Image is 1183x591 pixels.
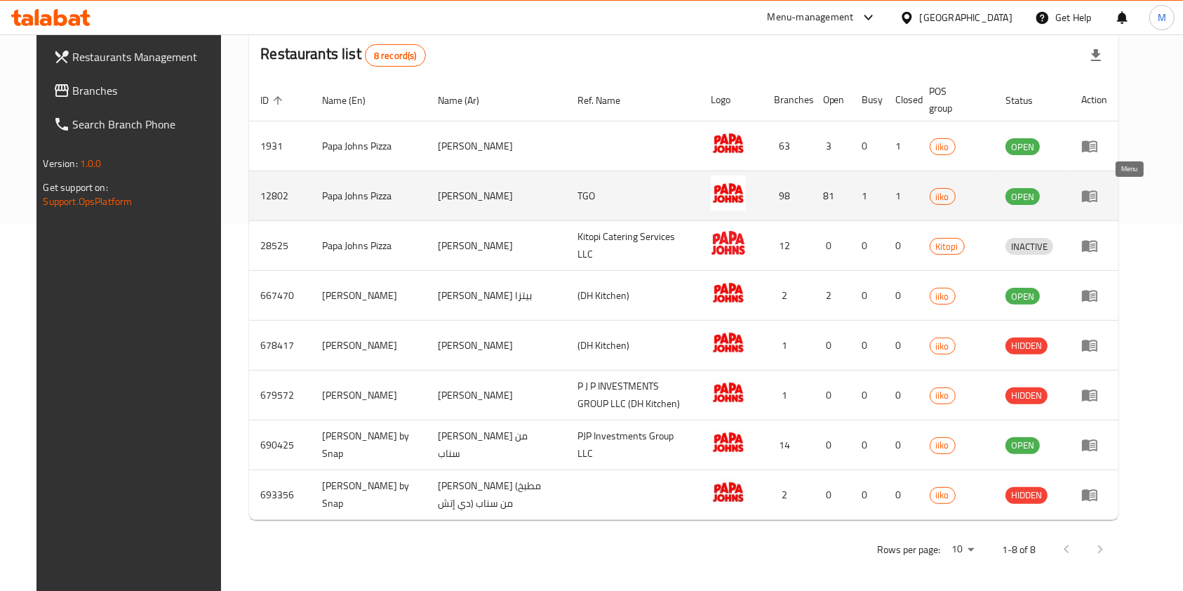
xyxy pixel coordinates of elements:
span: 8 record(s) [366,49,425,62]
td: 0 [885,321,918,371]
span: HIDDEN [1005,338,1048,354]
td: 0 [812,420,851,470]
img: Papa Johns Pizza [711,126,746,161]
td: 0 [812,371,851,420]
img: Papa Johns by Snap [711,474,746,510]
td: [PERSON_NAME] [311,321,427,371]
td: Papa Johns Pizza [311,121,427,171]
td: 2 [812,271,851,321]
a: Branches [42,74,234,107]
td: [PERSON_NAME] بيتزا [427,271,567,321]
th: Busy [851,79,885,121]
img: Papa Johns [711,375,746,410]
div: Menu-management [768,9,854,26]
span: OPEN [1005,139,1040,155]
img: Papa Johns [711,275,746,310]
img: Papa Johns Pizza [711,225,746,260]
td: 28525 [249,221,311,271]
td: 679572 [249,371,311,420]
span: Search Branch Phone [73,116,223,133]
td: 2 [763,470,812,520]
td: 0 [851,121,885,171]
div: Menu [1081,437,1107,453]
td: 98 [763,171,812,221]
a: Support.OpsPlatform [44,192,133,211]
td: TGO [566,171,699,221]
img: Papa Johns Pizza [711,175,746,211]
td: 667470 [249,271,311,321]
span: iiko [930,288,955,305]
span: Get support on: [44,178,108,197]
span: Name (Ar) [438,92,497,109]
td: 1931 [249,121,311,171]
th: Logo [700,79,763,121]
th: Closed [885,79,918,121]
div: Menu [1081,237,1107,254]
td: 0 [851,420,885,470]
td: [PERSON_NAME] [311,271,427,321]
td: Papa Johns Pizza [311,221,427,271]
td: [PERSON_NAME] by Snap [311,470,427,520]
span: iiko [930,487,955,503]
span: Status [1005,92,1051,109]
td: 14 [763,420,812,470]
span: Restaurants Management [73,48,223,65]
td: 690425 [249,420,311,470]
table: enhanced table [249,79,1118,520]
td: [PERSON_NAME] [427,121,567,171]
th: Branches [763,79,812,121]
span: iiko [930,437,955,453]
div: Menu [1081,486,1107,503]
td: 3 [812,121,851,171]
span: HIDDEN [1005,487,1048,503]
span: iiko [930,139,955,155]
span: OPEN [1005,288,1040,305]
td: 0 [851,221,885,271]
td: [PERSON_NAME] by Snap [311,420,427,470]
td: 12 [763,221,812,271]
td: [PERSON_NAME] من سناب [427,420,567,470]
td: (DH Kitchen) [566,321,699,371]
td: Kitopi Catering Services LLC [566,221,699,271]
span: 1.0.0 [80,154,102,173]
td: 1 [763,371,812,420]
div: Menu [1081,287,1107,304]
td: 0 [885,420,918,470]
td: 0 [851,321,885,371]
td: [PERSON_NAME] [311,371,427,420]
span: OPEN [1005,189,1040,205]
a: Search Branch Phone [42,107,234,141]
td: 81 [812,171,851,221]
div: Menu [1081,387,1107,404]
td: 0 [812,470,851,520]
th: Action [1070,79,1118,121]
td: 0 [851,470,885,520]
span: Name (En) [322,92,384,109]
div: HIDDEN [1005,387,1048,404]
span: Version: [44,154,78,173]
td: [PERSON_NAME] [427,221,567,271]
div: HIDDEN [1005,487,1048,504]
span: ID [260,92,287,109]
span: Branches [73,82,223,99]
div: Rows per page: [946,539,980,560]
td: P J P INVESTMENTS GROUP LLC (DH Kitchen) [566,371,699,420]
td: [PERSON_NAME] (مطبخ دي إتش) من سناب [427,470,567,520]
span: iiko [930,189,955,205]
td: 0 [812,321,851,371]
div: [GEOGRAPHIC_DATA] [920,10,1012,25]
th: Open [812,79,851,121]
td: 678417 [249,321,311,371]
div: OPEN [1005,138,1040,155]
span: M [1158,10,1166,25]
div: Menu [1081,138,1107,154]
td: [PERSON_NAME] [427,321,567,371]
td: 2 [763,271,812,321]
div: Export file [1079,39,1113,72]
td: Papa Johns Pizza [311,171,427,221]
a: Restaurants Management [42,40,234,74]
td: 0 [851,271,885,321]
div: Menu [1081,337,1107,354]
td: 12802 [249,171,311,221]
